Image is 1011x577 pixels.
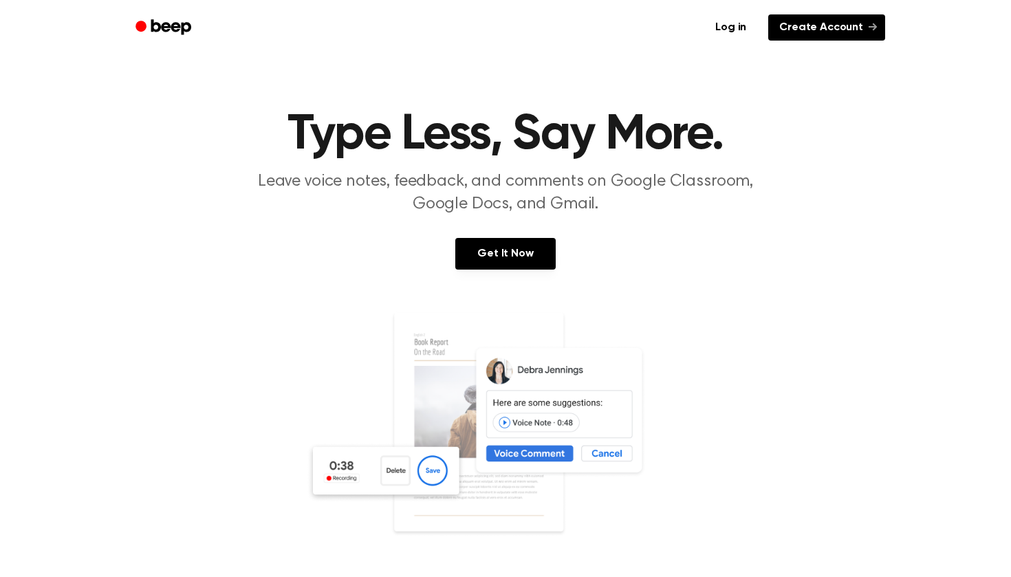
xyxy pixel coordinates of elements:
[306,311,705,575] img: Voice Comments on Docs and Recording Widget
[455,238,555,270] a: Get It Now
[241,171,770,216] p: Leave voice notes, feedback, and comments on Google Classroom, Google Docs, and Gmail.
[768,14,885,41] a: Create Account
[126,14,204,41] a: Beep
[702,12,760,43] a: Log in
[153,110,858,160] h1: Type Less, Say More.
